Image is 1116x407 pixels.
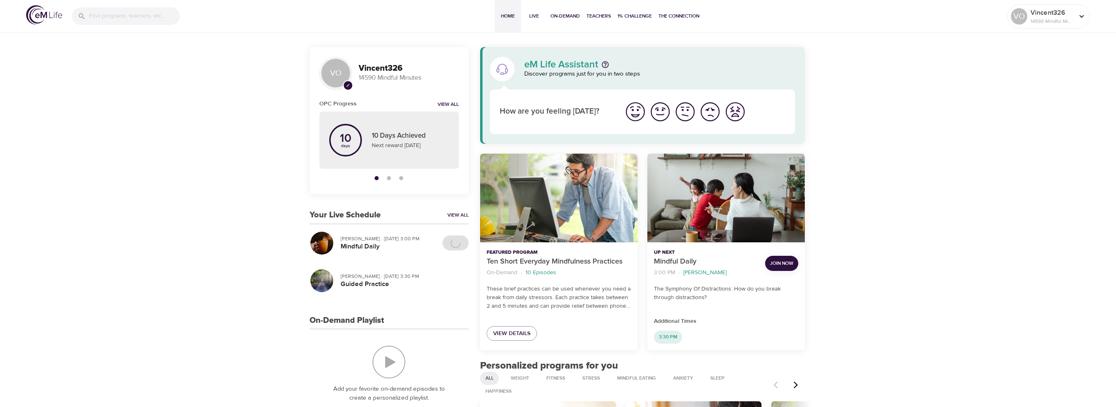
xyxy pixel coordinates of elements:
img: good [649,101,671,123]
img: eM Life Assistant [496,63,509,76]
a: View Details [487,326,537,341]
span: 3:30 PM [654,333,682,340]
div: Sleep [705,372,730,385]
p: These brief practices can be used whenever you need a break from daily stressors. Each practice t... [487,285,631,311]
h3: Vincent326 [359,64,459,73]
div: Mindful Eating [612,372,661,385]
h5: Guided Practice [341,280,462,288]
div: Happiness [480,385,517,398]
p: 10 [340,133,351,144]
nav: breadcrumb [654,267,759,278]
span: On-Demand [550,12,580,20]
img: great [624,101,647,123]
p: How are you feeling [DATE]? [500,106,613,118]
p: [PERSON_NAME] · [DATE] 3:00 PM [341,235,436,242]
p: Up Next [654,249,759,256]
h3: Your Live Schedule [310,210,381,220]
span: View Details [493,329,530,339]
p: 14590 Mindful Minutes [1031,18,1074,25]
a: View All [447,212,469,219]
img: ok [674,101,696,123]
p: Featured Program [487,249,631,256]
button: Ten Short Everyday Mindfulness Practices [480,154,638,242]
div: Weight [505,372,534,385]
p: Mindful Daily [654,256,759,267]
a: View all notifications [438,101,459,108]
span: Mindful Eating [612,375,661,382]
span: Home [498,12,518,20]
p: The Symphony Of Distractions: How do you break through distractions? [654,285,798,302]
span: The Connection [658,12,699,20]
h5: Mindful Daily [341,242,436,251]
p: On-Demand [487,268,517,277]
p: 10 Episodes [525,268,556,277]
button: I'm feeling ok [673,99,698,124]
p: 14590 Mindful Minutes [359,73,459,83]
span: Join Now [770,259,793,268]
h3: On-Demand Playlist [310,316,384,325]
img: bad [699,101,721,123]
h2: Personalized programs for you [480,360,805,372]
button: I'm feeling great [623,99,648,124]
p: Vincent326 [1031,8,1074,18]
p: Additional Times [654,317,798,326]
img: logo [26,5,62,25]
button: I'm feeling worst [723,99,748,124]
span: Fitness [541,375,570,382]
span: Teachers [586,12,611,20]
span: Sleep [705,375,730,382]
p: 3:00 PM [654,268,675,277]
img: On-Demand Playlist [373,346,405,378]
p: Ten Short Everyday Mindfulness Practices [487,256,631,267]
p: days [340,144,351,148]
p: Add your favorite on-demand episodes to create a personalized playlist. [326,385,452,403]
div: All [480,372,499,385]
div: 3:30 PM [654,331,682,344]
button: I'm feeling good [648,99,673,124]
div: VO [319,57,352,89]
span: Weight [506,375,534,382]
button: Next items [787,376,805,394]
button: I'm feeling bad [698,99,723,124]
li: · [678,267,680,278]
h6: OPC Progress [319,99,357,108]
input: Find programs, teachers, etc... [89,7,180,25]
button: Join Now [765,256,798,271]
span: Anxiety [668,375,698,382]
div: Anxiety [668,372,698,385]
span: 1% Challenge [618,12,652,20]
div: VO [1011,8,1027,25]
p: [PERSON_NAME] [683,268,727,277]
img: worst [724,101,746,123]
span: Happiness [481,388,516,395]
p: eM Life Assistant [524,60,598,69]
p: [PERSON_NAME] · [DATE] 3:30 PM [341,273,462,280]
div: Fitness [541,372,570,385]
button: Mindful Daily [647,154,805,242]
li: · [521,267,522,278]
p: Discover programs just for you in two steps [524,69,795,79]
span: Stress [577,375,605,382]
p: 10 Days Achieved [372,131,449,141]
span: Live [524,12,544,20]
nav: breadcrumb [487,267,631,278]
p: Next reward [DATE] [372,141,449,150]
span: All [481,375,498,382]
div: Stress [577,372,605,385]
